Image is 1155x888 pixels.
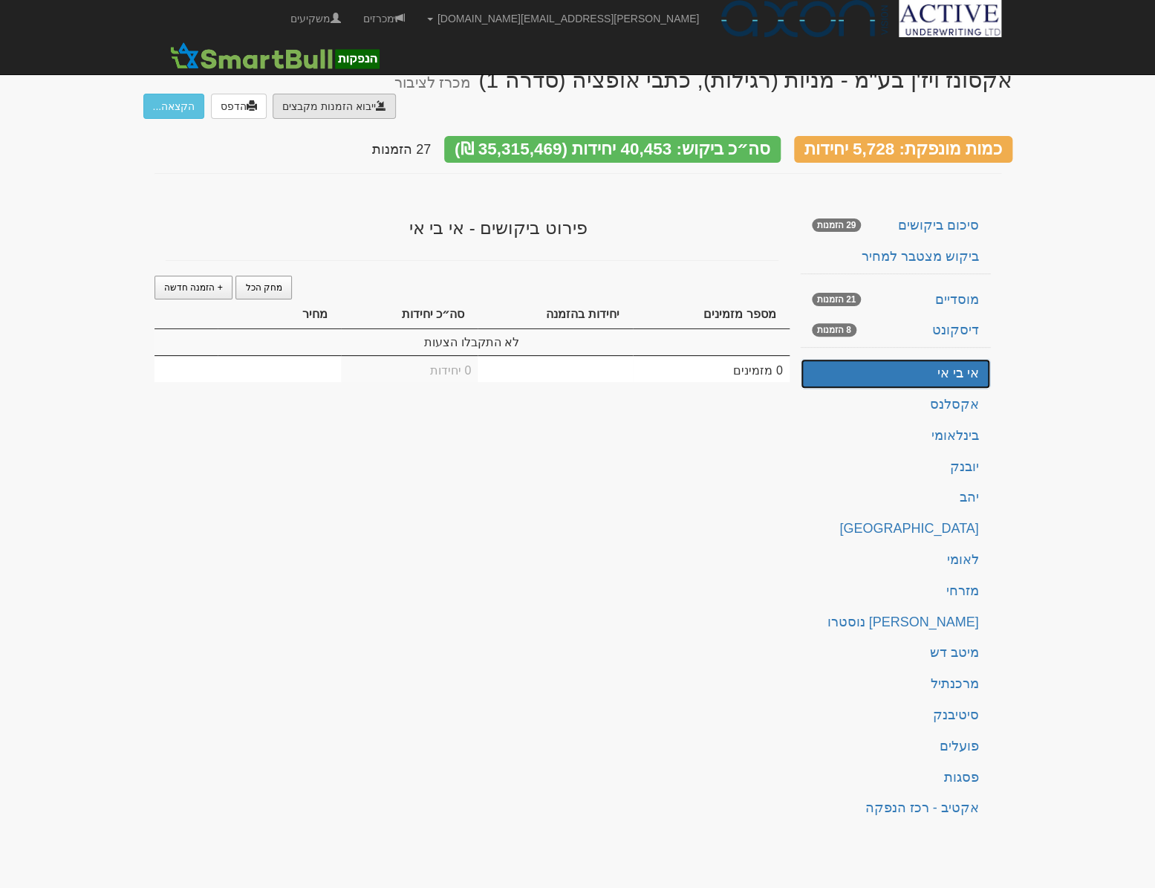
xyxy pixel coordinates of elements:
button: ייבוא הזמנות מקבצים [273,94,396,119]
a: מוסדיים [801,285,990,315]
a: מרכנתיל [801,670,990,699]
a: אקטיב - רכז הנפקה [801,794,990,823]
th: יחידות בהזמנה [478,299,632,329]
a: מזרחי [801,577,990,606]
a: בינלאומי [801,421,990,451]
span: + הזמנה חדשה [164,282,223,293]
a: פסגות [801,763,990,793]
a: סיכום ביקושים [801,211,990,241]
span: מחק הכל [246,282,282,293]
div: אקסונז ויז'ן בע''מ - מניות (רגילות), כתבי אופציה (סדרה 1) [394,68,1012,92]
td: לא התקבלו הצעות [154,329,790,355]
a: מחק הכל [235,276,292,299]
div: כמות מונפקת: 5,728 יחידות [794,136,1012,163]
a: + הזמנה חדשה [154,276,233,299]
div: סה״כ ביקוש: 40,453 יחידות (35,315,469 ₪) [444,136,780,163]
td: 0 יחידות [341,355,478,382]
span: 27 הזמנות [372,142,431,157]
button: הקצאה... [143,94,205,119]
img: SmartBull Logo [166,41,384,71]
a: מיטב דש [801,638,990,668]
a: פועלים [801,732,990,762]
span: 8 הזמנות [812,323,856,337]
a: אי בי אי [801,359,990,389]
th: מחיר [218,299,341,329]
span: 29 הזמנות [812,218,862,232]
th: סה״כ יחידות [341,299,478,329]
a: [GEOGRAPHIC_DATA] [801,514,990,544]
span: 21 הזמנות [812,293,862,306]
small: מכרז לציבור [394,74,471,91]
a: [PERSON_NAME] נוסטרו [801,608,990,638]
a: ביקוש מצטבר למחיר [801,242,990,272]
h3: פירוט ביקושים - אי בי אי [366,218,631,238]
a: יובנק [801,453,990,482]
a: סיטיבנק [801,701,990,730]
a: הדפס [211,94,267,119]
a: יהב [801,483,990,513]
a: לאומי [801,545,990,575]
a: דיסקונט [801,316,990,346]
a: אקסלנס [801,390,990,420]
th: מספר מזמינים [633,299,790,329]
td: 0 מזמינים [633,355,790,382]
